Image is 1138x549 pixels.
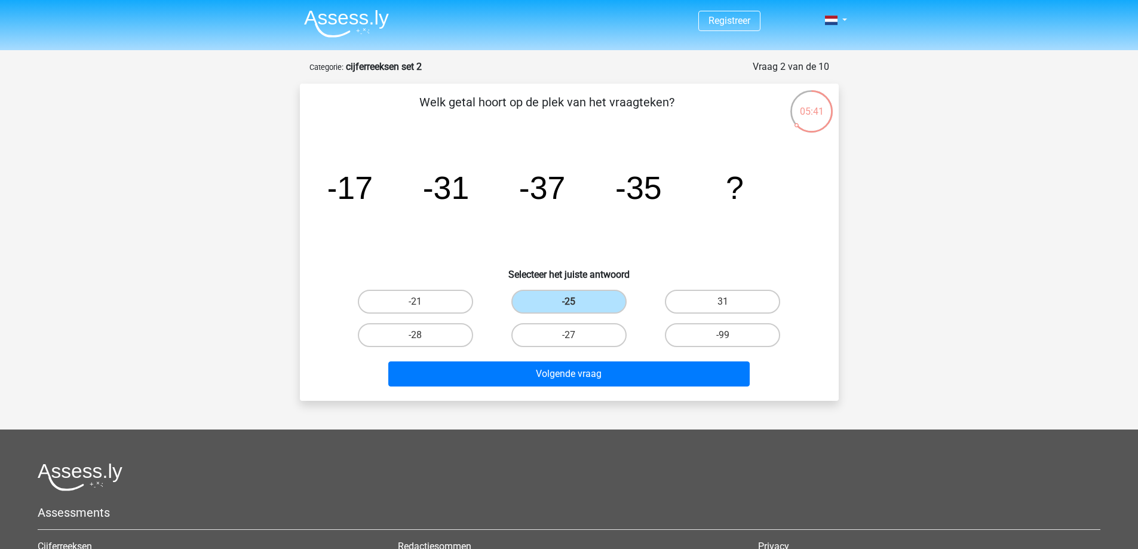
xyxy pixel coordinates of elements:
p: Welk getal hoort op de plek van het vraagteken? [319,93,775,129]
label: -28 [358,323,473,347]
tspan: -35 [615,170,662,206]
label: -25 [511,290,627,314]
strong: cijferreeksen set 2 [346,61,422,72]
button: Volgende vraag [388,361,750,387]
div: 05:41 [789,89,834,119]
tspan: -37 [519,170,565,206]
a: Registreer [708,15,750,26]
label: -27 [511,323,627,347]
img: Assessly [304,10,389,38]
h6: Selecteer het juiste antwoord [319,259,820,280]
label: -21 [358,290,473,314]
div: Vraag 2 van de 10 [753,60,829,74]
tspan: -31 [422,170,469,206]
h5: Assessments [38,505,1100,520]
label: 31 [665,290,780,314]
label: -99 [665,323,780,347]
tspan: -17 [326,170,373,206]
tspan: ? [726,170,744,206]
img: Assessly logo [38,463,122,491]
small: Categorie: [309,63,343,72]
